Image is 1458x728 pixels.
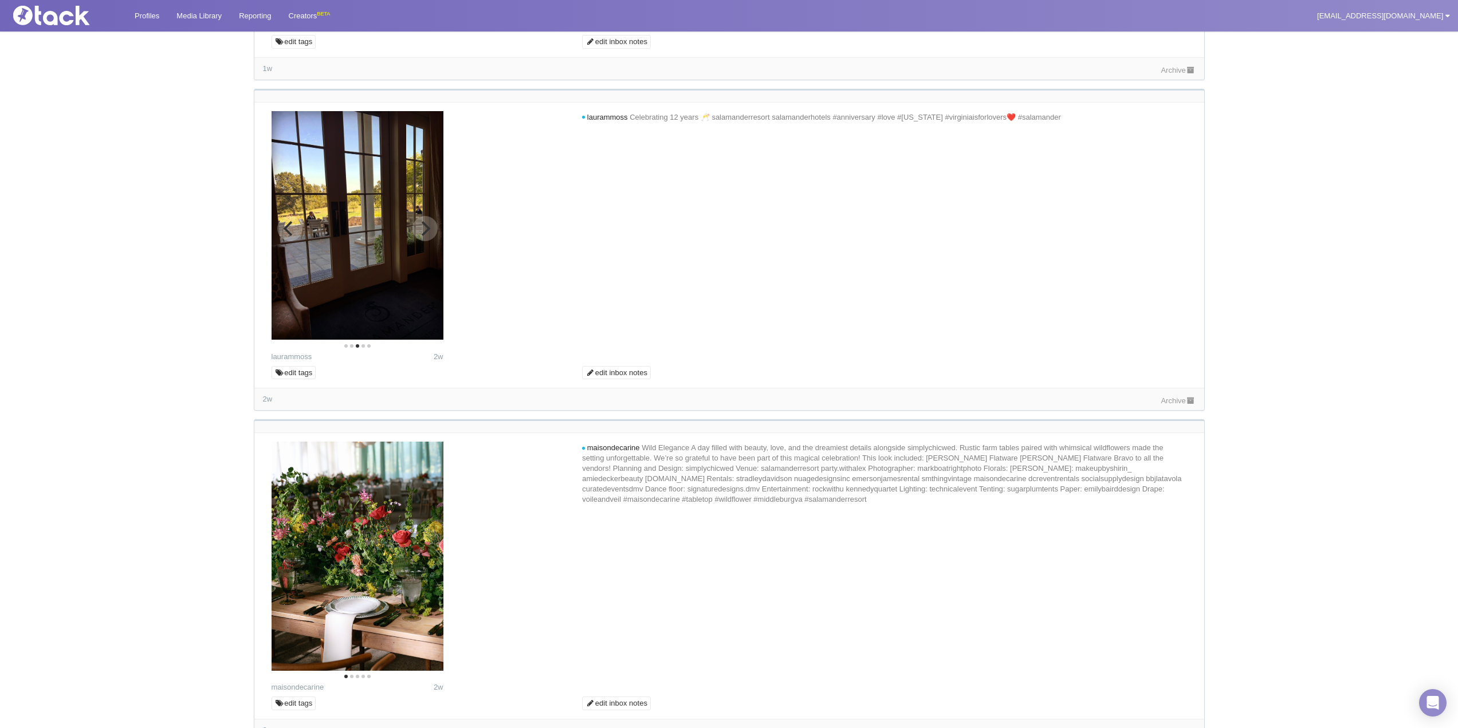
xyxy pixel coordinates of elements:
span: Wild Elegance A day filled with beauty, love, and the dreamiest details alongside simplychicwed. ... [582,443,1181,503]
a: edit tags [272,366,316,380]
a: edit inbox notes [582,696,651,710]
li: Page dot 5 [367,344,371,348]
a: edit tags [272,696,316,710]
span: 2w [263,395,273,403]
img: Image may contain: flower, flower arrangement, plant, flower bouquet, furniture, table, tabletop,... [272,442,443,671]
li: Page dot 4 [361,675,365,678]
li: Page dot 4 [361,344,365,348]
a: maisondecarine [272,683,324,691]
img: Tack [9,6,123,25]
img: Image may contain: french window, window, door, floor, architecture, building, housing, person, c... [272,111,443,340]
li: Page dot 3 [356,344,359,348]
span: 2w [434,683,443,691]
li: Page dot 1 [344,344,348,348]
div: BETA [317,8,330,20]
time: Posted: 2025-09-19 17:52 UTC [434,352,443,362]
time: Latest comment: 2025-09-21 22:01 UTC [263,64,273,73]
a: Archive [1161,66,1195,74]
a: edit tags [272,35,316,49]
i: new [582,116,585,119]
li: Page dot 2 [350,344,353,348]
span: Celebrating 12 years 🥂 salamanderresort salamanderhotels #anniversary #love #[US_STATE] #virginia... [630,113,1061,121]
div: Open Intercom Messenger [1419,689,1447,717]
button: Next [412,216,438,241]
span: 1w [263,64,273,73]
li: Page dot 5 [367,675,371,678]
a: Archive [1161,396,1195,405]
button: Previous [277,216,302,241]
li: Page dot 3 [356,675,359,678]
span: laurammoss [587,113,628,121]
li: Page dot 2 [350,675,353,678]
a: laurammoss [272,352,312,361]
a: edit inbox notes [582,35,651,49]
time: Latest comment: 2025-09-19 18:22 UTC [263,395,273,403]
span: 2w [434,352,443,361]
time: Posted: 2025-09-19 16:30 UTC [434,682,443,692]
i: new [582,447,585,450]
a: edit inbox notes [582,366,651,380]
span: maisondecarine [587,443,640,452]
li: Page dot 1 [344,675,348,678]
